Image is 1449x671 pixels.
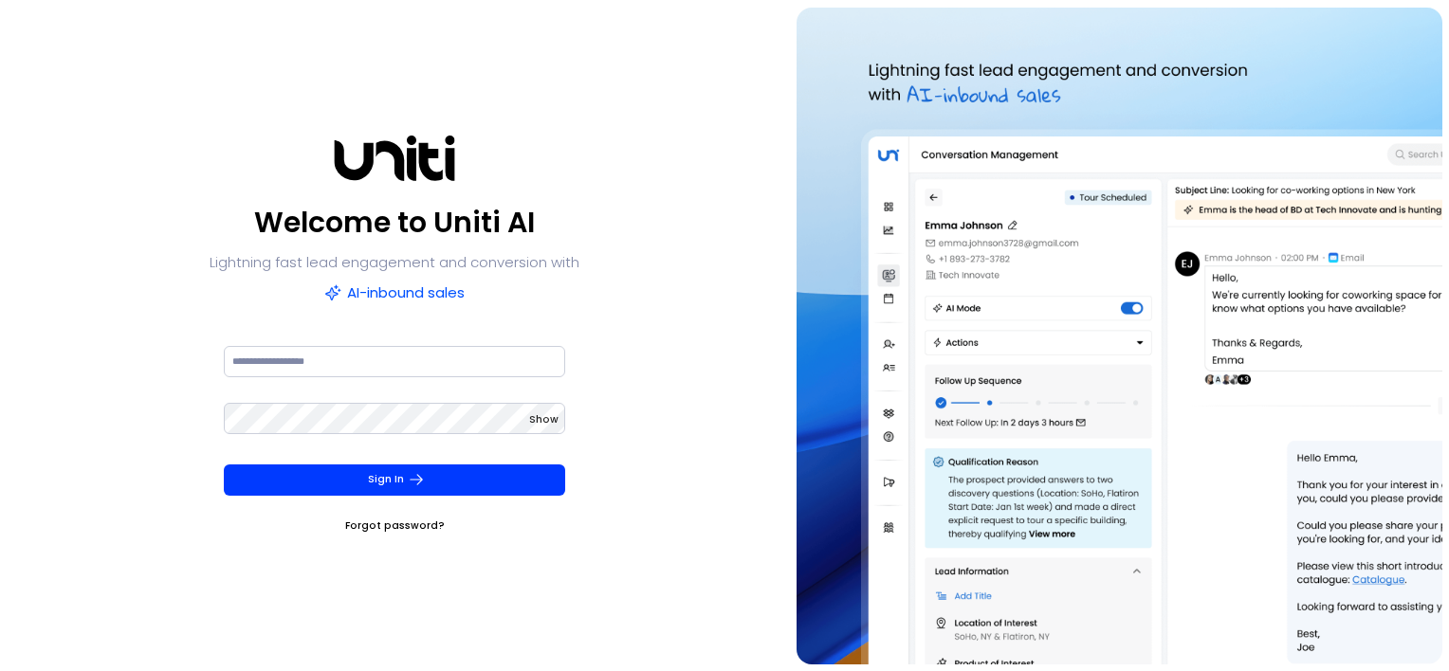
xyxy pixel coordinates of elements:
[797,8,1442,664] img: auth-hero.png
[529,410,559,429] button: Show
[345,517,445,535] a: Forgot password?
[324,280,465,306] p: AI-inbound sales
[224,464,565,496] button: Sign In
[254,200,535,245] p: Welcome to Uniti AI
[210,249,579,276] p: Lightning fast lead engagement and conversion with
[529,412,559,426] span: Show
